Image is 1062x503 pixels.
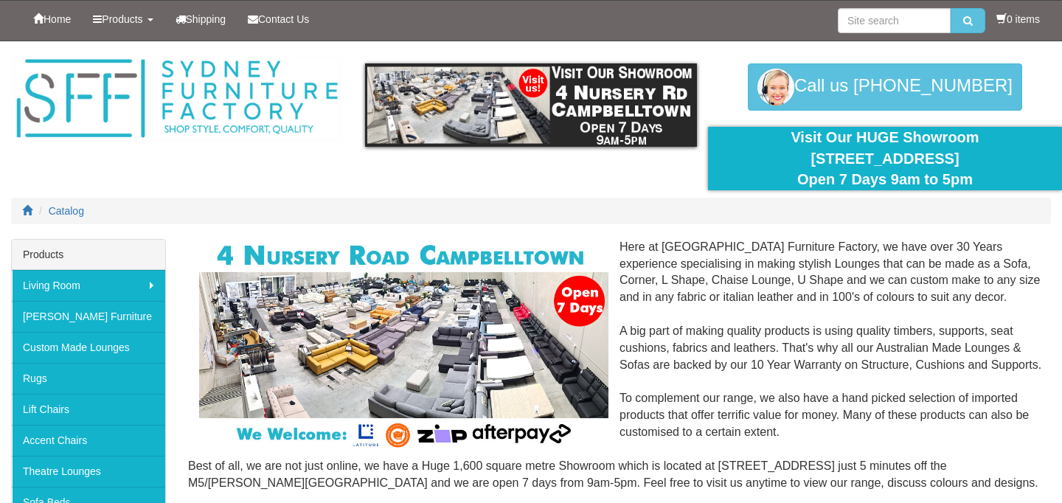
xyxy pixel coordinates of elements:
[164,1,237,38] a: Shipping
[49,205,84,217] a: Catalog
[258,13,309,25] span: Contact Us
[12,425,165,456] a: Accent Chairs
[365,63,697,147] img: showroom.gif
[719,127,1051,190] div: Visit Our HUGE Showroom [STREET_ADDRESS] Open 7 Days 9am to 5pm
[199,239,608,452] img: Corner Modular Lounges
[12,332,165,363] a: Custom Made Lounges
[44,13,71,25] span: Home
[102,13,142,25] span: Products
[22,1,82,38] a: Home
[996,12,1040,27] li: 0 items
[12,301,165,332] a: [PERSON_NAME] Furniture
[12,240,165,270] div: Products
[12,270,165,301] a: Living Room
[12,394,165,425] a: Lift Chairs
[82,1,164,38] a: Products
[186,13,226,25] span: Shipping
[12,456,165,487] a: Theatre Lounges
[838,8,951,33] input: Site search
[237,1,320,38] a: Contact Us
[11,56,343,142] img: Sydney Furniture Factory
[12,363,165,394] a: Rugs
